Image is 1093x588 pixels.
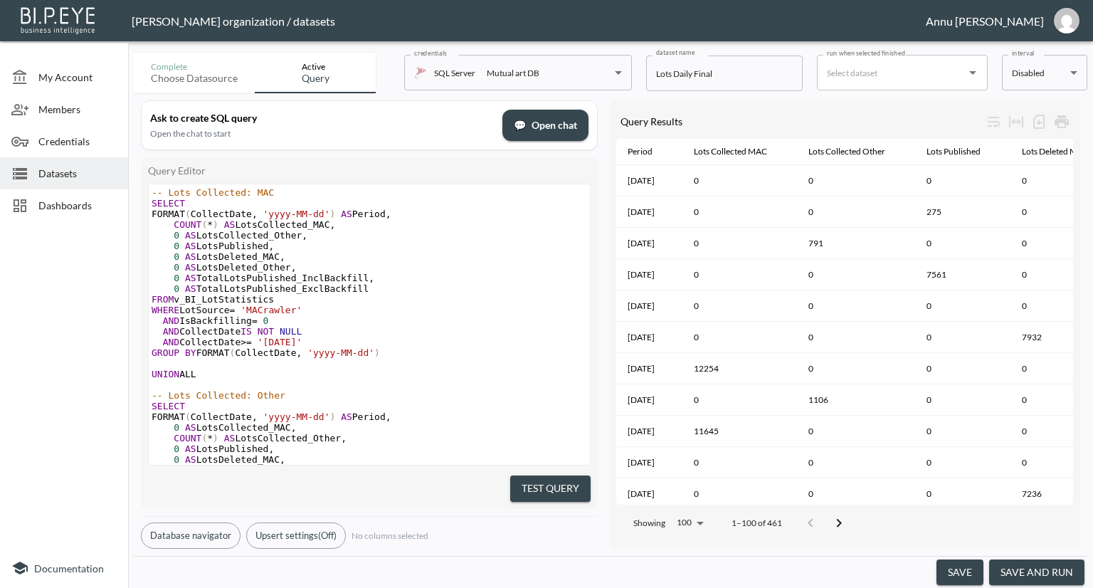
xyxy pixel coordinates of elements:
img: 30a3054078d7a396129f301891e268cf [1054,8,1079,33]
span: LotsCollected_Other [152,230,307,241]
span: ( [201,219,207,230]
span: ALL [152,369,196,379]
span: 0 [174,422,179,433]
span: AS [224,433,236,443]
th: 791 [797,228,915,259]
span: 'yyyy-MM-dd' [263,411,330,422]
span: AS [224,219,236,230]
div: Ask to create SQL query [150,112,494,124]
th: 2025-07-01 [616,165,682,196]
span: , [280,454,285,465]
button: Go to next page [825,509,853,537]
th: 0 [682,165,797,196]
span: , [341,433,347,443]
span: AS [185,443,196,454]
span: AS [185,230,196,241]
th: 0 [797,196,915,228]
span: 0 [174,241,179,251]
span: , [329,219,335,230]
span: , [302,230,307,241]
div: Lots Collected Other [808,143,885,160]
th: 0 [915,322,1010,353]
span: 'yyyy-MM-dd' [307,347,374,358]
span: AS [185,454,196,465]
th: 0 [915,478,1010,510]
th: 0 [797,478,915,510]
span: COUNT [174,219,201,230]
span: ) [329,209,335,219]
span: LotsDeleted_Other [152,262,297,273]
span: , [268,443,274,454]
button: Database navigator [141,523,241,549]
span: , [291,262,297,273]
span: NULL [280,326,302,337]
div: Choose datasource [151,72,238,85]
span: NOT [258,326,274,337]
span: My Account [38,70,117,85]
span: AND [163,326,179,337]
span: CollectDate [152,337,302,347]
label: interval [1012,48,1035,58]
p: 1–100 of 461 [732,517,782,529]
th: 2025-07-02 [616,447,682,478]
th: 0 [915,165,1010,196]
span: AS [185,273,196,283]
span: 'MACrawler' [241,305,302,315]
div: Print [1050,110,1073,133]
th: 0 [682,322,797,353]
th: 2025-07-02 [616,478,682,510]
th: 0 [797,416,915,447]
span: v_BI_LotStatistics [152,294,274,305]
th: 7561 [915,259,1010,290]
div: Open the chat to start [150,128,494,139]
span: , [268,241,274,251]
button: chatOpen chat [502,110,588,142]
div: Lots Published [926,143,981,160]
span: Documentation [34,562,104,574]
span: AS [185,465,196,476]
button: Upsert settings(Off) [246,523,346,549]
span: FORMAT CollectDate [152,347,380,358]
th: 12254 [682,353,797,384]
th: 2025-07-01 [616,353,682,384]
span: , [280,251,285,262]
span: Open chat [514,117,577,135]
span: , [291,422,297,433]
span: = [252,315,258,326]
span: 0 [174,454,179,465]
span: LotsDeleted_Other [152,465,297,476]
span: = [230,305,236,315]
span: FORMAT CollectDate Period [152,411,391,422]
span: Lots Collected MAC [694,143,786,160]
span: LotsDeleted_MAC [152,454,285,465]
div: Mutual art DB [487,65,539,81]
span: 0 [263,315,269,326]
div: Lots Collected MAC [694,143,767,160]
th: 0 [682,447,797,478]
th: 0 [682,259,797,290]
span: TotalLotsPublished_ExclBackfill [152,283,369,294]
span: IS [241,326,252,337]
div: Query Editor [148,164,591,177]
span: Credentials [38,134,117,149]
th: 0 [797,259,915,290]
th: 0 [915,384,1010,416]
th: 0 [915,353,1010,384]
span: FORMAT CollectDate Period [152,209,391,219]
div: Complete [151,61,238,72]
th: 2025-07-01 [616,290,682,322]
span: GROUP [152,347,179,358]
th: 0 [682,384,797,416]
span: WHERE [152,305,179,315]
span: , [297,347,302,358]
span: AS [185,422,196,433]
div: Lots Deleted MAC [1022,143,1089,160]
span: ( [201,433,207,443]
button: save [936,560,983,586]
span: LotsCollected_MAC [152,422,297,433]
span: TotalLotsPublished_InclBackfill [152,273,374,283]
span: ) [213,433,218,443]
span: AS [185,251,196,262]
span: SELECT [152,198,185,209]
th: 11645 [682,416,797,447]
